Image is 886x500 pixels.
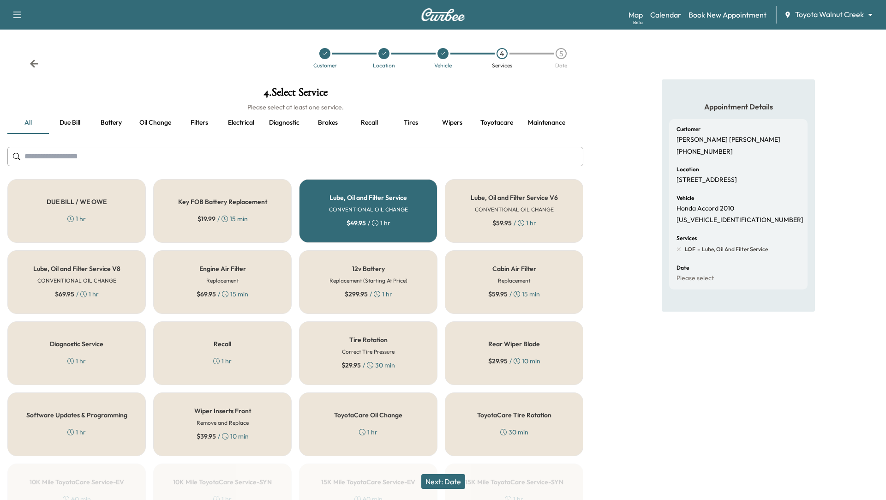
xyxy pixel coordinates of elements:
[488,289,540,299] div: / 15 min
[695,245,700,254] span: -
[795,9,864,20] span: Toyota Walnut Creek
[352,265,385,272] h5: 12v Battery
[220,112,262,134] button: Electrical
[676,216,803,224] p: [US_VEHICLE_IDENTIFICATION_NUMBER]
[492,63,512,68] div: Services
[700,246,768,253] span: Lube, Oil and Filter Service
[492,218,512,228] span: $ 59.95
[199,265,246,272] h5: Engine Air Filter
[214,341,231,347] h5: Recall
[676,127,700,132] h6: Customer
[179,112,220,134] button: Filters
[194,408,251,414] h5: Wiper Inserts Front
[688,9,766,20] a: Book New Appointment
[421,474,465,489] button: Next: Date
[342,348,395,356] h6: Correct Tire Pressure
[676,274,714,283] p: Please select
[262,112,307,134] button: Diagnostic
[676,148,733,156] p: [PHONE_NUMBER]
[676,265,689,271] h6: Date
[434,63,452,68] div: Vehicle
[345,289,392,299] div: / 1 hr
[67,356,86,366] div: 1 hr
[198,214,216,223] span: $ 19.99
[67,214,86,223] div: 1 hr
[213,356,232,366] div: 1 hr
[178,199,267,205] h5: Key FOB Battery Replacement
[633,19,643,26] div: Beta
[26,412,127,418] h5: Software Updates & Programming
[329,277,407,285] h6: Replacement (Starting At Price)
[197,432,249,441] div: / 10 min
[488,356,540,366] div: / 10 min
[685,246,695,253] span: LOF
[629,9,643,20] a: MapBeta
[348,112,390,134] button: Recall
[676,235,697,241] h6: Services
[49,112,90,134] button: Due bill
[197,289,216,299] span: $ 69.95
[206,277,239,285] h6: Replacement
[349,337,388,343] h5: Tire Rotation
[313,63,337,68] div: Customer
[473,112,521,134] button: Toyotacare
[488,289,508,299] span: $ 59.95
[676,167,699,172] h6: Location
[7,87,583,102] h1: 4 . Select Service
[359,428,377,437] div: 1 hr
[669,102,808,112] h5: Appointment Details
[7,112,49,134] button: all
[334,412,402,418] h5: ToyotaCare Oil Change
[498,277,530,285] h6: Replacement
[497,48,508,59] div: 4
[55,289,99,299] div: / 1 hr
[345,289,368,299] span: $ 299.95
[33,265,120,272] h5: Lube, Oil and Filter Service V8
[492,218,536,228] div: / 1 hr
[390,112,431,134] button: Tires
[37,277,116,285] h6: CONVENTIONAL OIL CHANGE
[7,102,583,112] h6: Please select at least one service.
[431,112,473,134] button: Wipers
[347,218,366,228] span: $ 49.95
[67,428,86,437] div: 1 hr
[341,361,361,370] span: $ 29.95
[676,195,694,201] h6: Vehicle
[50,341,103,347] h5: Diagnostic Service
[47,199,107,205] h5: DUE BILL / WE OWE
[197,289,248,299] div: / 15 min
[347,218,390,228] div: / 1 hr
[500,428,528,437] div: 30 min
[329,194,407,201] h5: Lube, Oil and Filter Service
[521,112,573,134] button: Maintenance
[341,361,395,370] div: / 30 min
[197,419,249,427] h6: Remove and Replace
[488,341,540,347] h5: Rear Wiper Blade
[132,112,179,134] button: Oil change
[650,9,681,20] a: Calendar
[556,48,567,59] div: 5
[55,289,74,299] span: $ 69.95
[90,112,132,134] button: Battery
[492,265,536,272] h5: Cabin Air Filter
[676,176,737,184] p: [STREET_ADDRESS]
[676,136,780,144] p: [PERSON_NAME] [PERSON_NAME]
[475,205,554,214] h6: CONVENTIONAL OIL CHANGE
[307,112,348,134] button: Brakes
[477,412,551,418] h5: ToyotaCare Tire Rotation
[373,63,395,68] div: Location
[7,112,583,134] div: basic tabs example
[488,356,508,366] span: $ 29.95
[471,194,558,201] h5: Lube, Oil and Filter Service V6
[198,214,248,223] div: / 15 min
[676,205,734,213] p: Honda Accord 2010
[329,205,408,214] h6: CONVENTIONAL OIL CHANGE
[555,63,567,68] div: Date
[30,59,39,68] div: Back
[421,8,465,21] img: Curbee Logo
[197,432,216,441] span: $ 39.95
